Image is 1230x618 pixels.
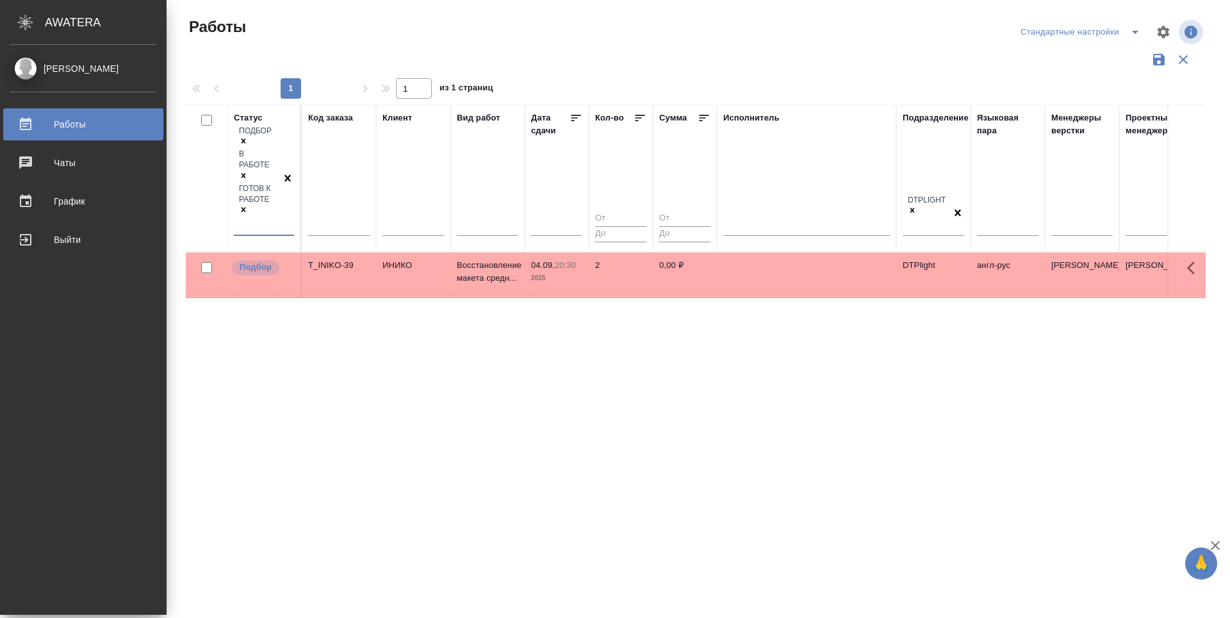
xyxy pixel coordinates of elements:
[10,230,157,249] div: Выйти
[186,17,246,37] span: Работы
[10,153,157,172] div: Чаты
[231,259,294,276] div: Можно подбирать исполнителей
[3,147,163,179] a: Чаты
[382,259,444,272] p: ИНИКО
[3,185,163,217] a: График
[239,126,272,149] div: Подбор, В работе, Готов к работе
[595,226,646,242] input: До
[1171,47,1195,72] button: Сбросить фильтры
[239,149,276,183] div: Подбор, В работе, Готов к работе
[531,260,555,270] p: 04.09,
[439,80,493,99] span: из 1 страниц
[908,195,946,206] div: DTPlight
[653,253,717,297] td: 0,00 ₽
[308,112,353,124] div: Код заказа
[308,259,370,272] div: T_INIKO-39
[10,115,157,134] div: Работы
[1190,550,1212,577] span: 🙏
[977,112,1038,137] div: Языковая пара
[971,253,1045,297] td: англ-рус
[1179,20,1206,44] span: Посмотреть информацию
[10,192,157,211] div: График
[1126,112,1187,137] div: Проектные менеджеры
[239,183,276,217] div: Подбор, В работе, Готов к работе
[1148,17,1179,47] span: Настроить таблицу
[908,195,946,218] div: DTPlight
[239,126,272,137] div: Подбор
[3,108,163,140] a: Работы
[10,62,157,76] div: [PERSON_NAME]
[595,112,624,124] div: Кол-во
[1051,112,1113,137] div: Менеджеры верстки
[1179,253,1210,283] button: Здесь прячутся важные кнопки
[1185,547,1217,580] button: 🙏
[659,226,710,242] input: До
[1119,253,1193,297] td: [PERSON_NAME]
[1147,47,1171,72] button: Сохранить фильтры
[234,112,263,124] div: Статус
[723,112,780,124] div: Исполнитель
[3,224,163,256] a: Выйти
[382,112,412,124] div: Клиент
[45,10,167,35] div: AWATERA
[1051,259,1113,272] p: [PERSON_NAME]
[896,253,971,297] td: DTPlight
[239,149,276,171] div: В работе
[531,112,570,137] div: Дата сдачи
[457,259,518,285] p: Восстановление макета средн...
[903,112,969,124] div: Подразделение
[659,112,687,124] div: Сумма
[457,112,500,124] div: Вид работ
[1017,22,1148,42] div: split button
[240,261,272,274] p: Подбор
[595,210,646,226] input: От
[589,253,653,297] td: 2
[659,210,710,226] input: От
[531,272,582,285] p: 2025
[555,260,576,270] p: 20:30
[239,183,276,205] div: Готов к работе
